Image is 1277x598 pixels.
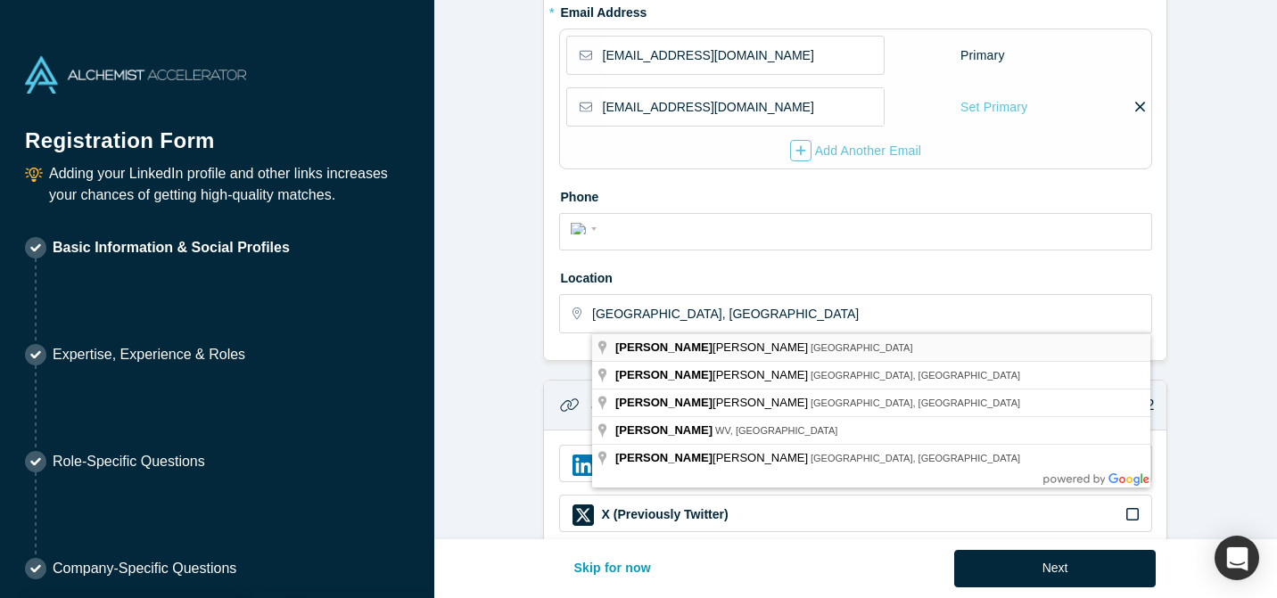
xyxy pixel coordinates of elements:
span: [PERSON_NAME] [615,423,713,437]
p: Expertise, Experience & Roles [53,344,245,365]
p: Role-Specific Questions [53,451,205,472]
span: [PERSON_NAME] [615,340,811,354]
img: Alchemist Accelerator Logo [25,56,246,94]
span: [GEOGRAPHIC_DATA] [811,342,913,353]
span: [PERSON_NAME] [615,451,713,464]
span: [PERSON_NAME] [615,368,811,381]
div: X (Previously Twitter) iconX (Previously Twitter) [559,495,1153,532]
img: LinkedIn icon [573,455,594,476]
label: Phone [559,182,1153,207]
div: Set Primary [960,92,1028,123]
input: Enter a location [592,295,1150,332]
p: Company-Specific Questions [53,558,236,579]
label: Location [559,263,1153,288]
span: [GEOGRAPHIC_DATA], [GEOGRAPHIC_DATA] [811,397,1020,408]
h3: Social Links [590,393,679,417]
div: LinkedIn iconLinkedIn [559,445,1153,482]
p: Adding your LinkedIn profile and other links increases your chances of getting high-quality matches. [49,163,409,206]
span: [PERSON_NAME] [615,396,811,409]
span: WV, [GEOGRAPHIC_DATA] [715,425,837,436]
label: X (Previously Twitter) [600,505,729,524]
div: Primary [960,40,1006,71]
img: X (Previously Twitter) icon [573,504,594,526]
div: Add Another Email [790,140,922,161]
p: Basic Information & Social Profiles [53,237,290,258]
span: [PERSON_NAME] [615,451,811,464]
span: [PERSON_NAME] [615,340,713,354]
button: Next [954,550,1157,587]
span: [PERSON_NAME] [615,368,713,381]
span: [GEOGRAPHIC_DATA], [GEOGRAPHIC_DATA] [811,453,1020,463]
h1: Registration Form [25,106,409,157]
span: [PERSON_NAME] [615,396,713,409]
button: Add Another Email [789,139,923,162]
button: Skip for now [555,550,670,587]
span: [GEOGRAPHIC_DATA], [GEOGRAPHIC_DATA] [811,370,1020,381]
